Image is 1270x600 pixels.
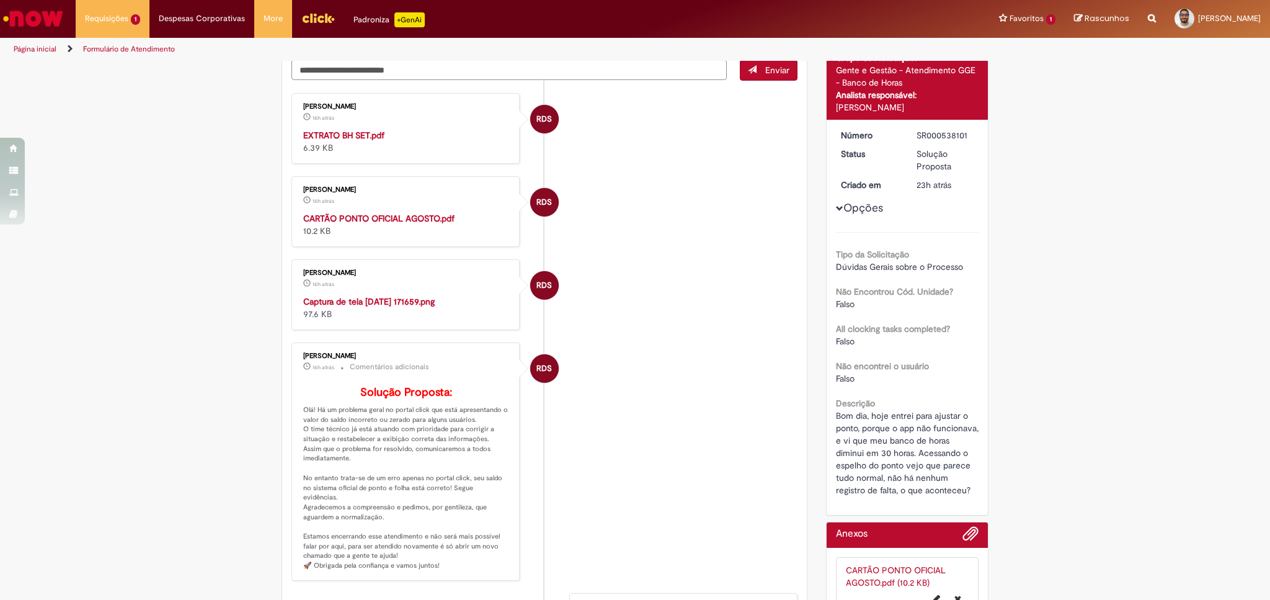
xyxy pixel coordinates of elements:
span: Enviar [765,65,789,76]
div: 28/08/2025 10:25:10 [917,179,974,191]
a: Página inicial [14,44,56,54]
dt: Status [832,148,908,160]
button: Enviar [740,60,797,81]
a: CARTÃO PONTO OFICIAL AGOSTO.pdf [303,213,455,224]
h2: Anexos [836,529,868,540]
p: +GenAi [394,12,425,27]
b: Descrição [836,398,875,409]
span: 23h atrás [917,179,951,190]
div: SR000538101 [917,129,974,141]
a: CARTÃO PONTO OFICIAL AGOSTO.pdf (10.2 KB) [846,565,946,588]
div: [PERSON_NAME] [303,103,510,110]
div: 6.39 KB [303,129,510,154]
div: Gente e Gestão - Atendimento GGE - Banco de Horas [836,64,979,89]
dt: Número [832,129,908,141]
a: EXTRATO BH SET.pdf [303,130,384,141]
span: Bom dia, hoje entrei para ajustar o ponto, porque o app não funcionava, e vi que meu banco de hor... [836,410,981,496]
span: Requisições [85,12,128,25]
time: 28/08/2025 17:18:23 [313,197,334,205]
span: Despesas Corporativas [159,12,245,25]
dt: Criado em [832,179,908,191]
div: Padroniza [353,12,425,27]
time: 28/08/2025 17:18:15 [313,280,334,288]
img: click_logo_yellow_360x200.png [301,9,335,27]
span: 1 [131,14,140,25]
a: Rascunhos [1074,13,1129,25]
b: Tipo da Solicitação [836,249,909,260]
img: ServiceNow [1,6,65,31]
div: [PERSON_NAME] [836,101,979,114]
span: RDS [536,187,552,217]
div: Solução Proposta [917,148,974,172]
ul: Trilhas de página [9,38,837,61]
b: Solução Proposta: [360,385,452,400]
span: Rascunhos [1085,12,1129,24]
span: RDS [536,271,552,300]
span: [PERSON_NAME] [1198,13,1261,24]
time: 28/08/2025 17:18:23 [313,114,334,122]
span: Falso [836,298,855,310]
span: 16h atrás [313,364,334,371]
div: [PERSON_NAME] [303,186,510,194]
a: Formulário de Atendimento [83,44,175,54]
div: Analista responsável: [836,89,979,101]
div: 10.2 KB [303,212,510,237]
div: Raquel De Souza [530,354,559,383]
time: 28/08/2025 17:18:01 [313,364,334,371]
span: 16h atrás [313,197,334,205]
span: 1 [1046,14,1055,25]
span: RDS [536,104,552,134]
b: Não encontrei o usuário [836,360,929,372]
span: Dúvidas Gerais sobre o Processo [836,261,963,272]
button: Adicionar anexos [962,526,979,548]
span: Falso [836,373,855,384]
div: [PERSON_NAME] [303,352,510,360]
div: 97.6 KB [303,295,510,320]
div: Raquel De Souza [530,271,559,300]
a: Captura de tela [DATE] 171659.png [303,296,435,307]
div: Raquel De Souza [530,188,559,217]
span: 16h atrás [313,280,334,288]
time: 28/08/2025 10:25:10 [917,179,951,190]
span: Favoritos [1010,12,1044,25]
b: Não Encontrou Cód. Unidade? [836,286,953,297]
span: RDS [536,354,552,383]
div: [PERSON_NAME] [303,269,510,277]
span: 16h atrás [313,114,334,122]
small: Comentários adicionais [350,362,429,372]
b: All clocking tasks completed? [836,323,950,334]
p: Olá! Há um problema geral no portal click que está apresentando o valor do saldo incorreto ou zer... [303,387,510,571]
span: More [264,12,283,25]
textarea: Digite sua mensagem aqui... [291,60,727,81]
div: Raquel De Souza [530,105,559,133]
span: Falso [836,336,855,347]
